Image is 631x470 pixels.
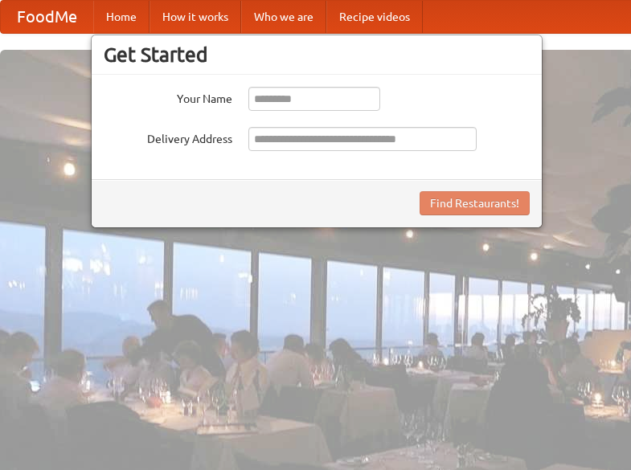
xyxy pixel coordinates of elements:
[104,127,232,147] label: Delivery Address
[420,191,530,215] button: Find Restaurants!
[93,1,150,33] a: Home
[104,43,530,67] h3: Get Started
[104,87,232,107] label: Your Name
[1,1,93,33] a: FoodMe
[326,1,423,33] a: Recipe videos
[150,1,241,33] a: How it works
[241,1,326,33] a: Who we are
